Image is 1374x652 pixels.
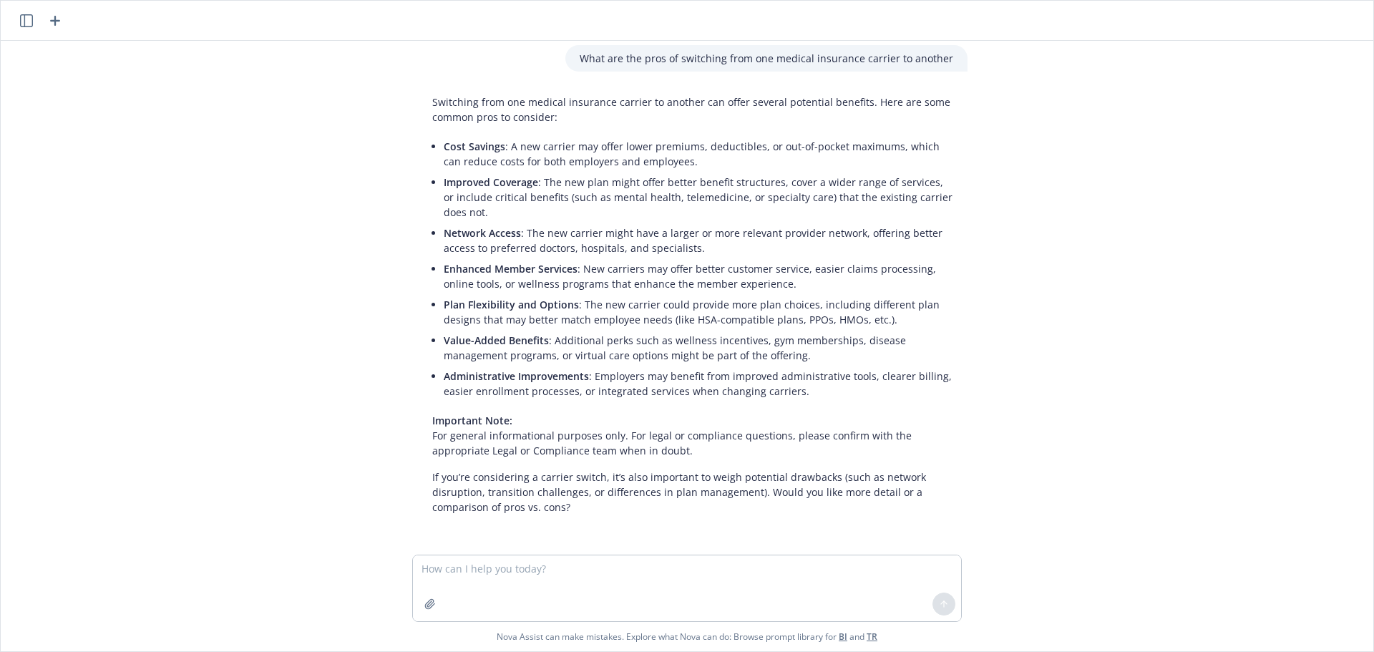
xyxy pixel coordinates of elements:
p: If you’re considering a carrier switch, it’s also important to weigh potential drawbacks (such as... [432,469,953,515]
span: Administrative Improvements [444,369,589,383]
span: Enhanced Member Services [444,262,578,276]
span: Cost Savings [444,140,505,153]
p: : A new carrier may offer lower premiums, deductibles, or out-of-pocket maximums, which can reduc... [444,139,953,169]
p: : Additional perks such as wellness incentives, gym memberships, disease management programs, or ... [444,333,953,363]
p: : New carriers may offer better customer service, easier claims processing, online tools, or well... [444,261,953,291]
p: For general informational purposes only. For legal or compliance questions, please confirm with t... [432,413,953,458]
a: TR [867,631,877,643]
span: Value-Added Benefits [444,334,549,347]
p: : The new carrier could provide more plan choices, including different plan designs that may bett... [444,297,953,327]
p: : Employers may benefit from improved administrative tools, clearer billing, easier enrollment pr... [444,369,953,399]
p: : The new plan might offer better benefit structures, cover a wider range of services, or include... [444,175,953,220]
span: Important Note: [432,414,512,427]
span: Network Access [444,226,521,240]
p: What are the pros of switching from one medical insurance carrier to another [580,51,953,66]
span: Improved Coverage [444,175,538,189]
span: Plan Flexibility and Options [444,298,579,311]
p: Switching from one medical insurance carrier to another can offer several potential benefits. Her... [432,94,953,125]
span: Nova Assist can make mistakes. Explore what Nova can do: Browse prompt library for and [497,622,877,651]
p: : The new carrier might have a larger or more relevant provider network, offering better access t... [444,225,953,256]
a: BI [839,631,847,643]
